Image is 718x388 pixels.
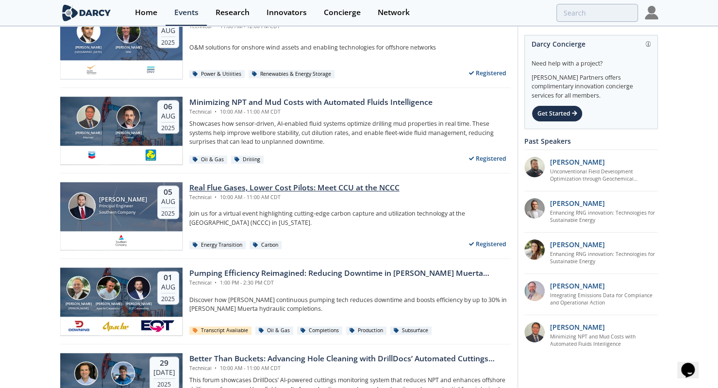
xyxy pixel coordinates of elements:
[97,276,120,300] img: Theron Hoedel
[189,209,511,227] p: Join us for a virtual event highlighting cutting-edge carbon capture and utilization technology a...
[153,358,175,368] div: 29
[189,155,228,164] div: Oil & Gas
[249,70,335,79] div: Renewables & Energy Storage
[60,268,511,336] a: Tim Marvel [PERSON_NAME] [PERSON_NAME] Theron Hoedel [PERSON_NAME] Apache Corporation Charles Dra...
[94,302,124,307] div: [PERSON_NAME]
[189,353,511,365] div: Better Than Buckets: Advancing Hole Cleaning with DrillDocs’ Automated Cuttings Monitoring
[141,320,175,332] img: eqt.com-new1.png
[124,302,154,307] div: [PERSON_NAME]
[135,9,157,17] div: Home
[189,365,511,372] div: Technical 10:00 AM - 11:00 AM CDT
[255,326,294,335] div: Oil & Gas
[390,326,432,335] div: Subsurface
[161,293,175,303] div: 2025
[73,50,103,54] div: [GEOGRAPHIC_DATA]
[77,105,100,129] img: Victor Saet
[465,67,511,79] div: Registered
[99,209,147,216] div: Southern Company
[677,349,708,378] iframe: chat widget
[189,194,400,202] div: Technical 10:00 AM - 11:00 AM CDT
[68,192,96,219] img: John Carroll
[161,283,175,291] div: Aug
[153,368,175,377] div: [DATE]
[267,9,307,17] div: Innovators
[213,365,218,371] span: •
[213,23,218,30] span: •
[67,320,90,332] img: 0a7815bc-3115-464d-a07a-879957af7969
[550,157,605,167] p: [PERSON_NAME]
[86,149,98,161] img: chevron.com.png
[550,198,605,208] p: [PERSON_NAME]
[532,105,583,122] div: Get Started
[189,326,252,335] div: Transcript Available
[524,198,545,219] img: 1fdb2308-3d70-46db-bc64-f6eabefcce4d
[161,26,175,35] div: Aug
[189,108,433,116] div: Technical 10:00 AM - 11:00 AM CDT
[532,68,651,100] div: [PERSON_NAME] Partners offers complimentary innovation concierge services for all members.
[346,326,387,335] div: Production
[524,157,545,177] img: 2k2ez1SvSiOh3gKHmcgF
[524,133,658,150] div: Past Speakers
[60,4,113,21] img: logo-wide.svg
[85,64,98,75] img: 1677164726811-Captura%20de%20pantalla%202023-02-23%20120513.png
[465,152,511,165] div: Registered
[101,320,130,332] img: apachecorp.com.png
[524,281,545,301] img: ed2b4adb-f152-4947-b39b-7b15fa9ececc
[532,52,651,68] div: Need help with a project?
[550,333,658,349] a: Minimizing NPT and Mud Costs with Automated Fluids Intelligence
[74,361,98,385] img: Calvin Holt
[161,207,175,217] div: 2025
[161,187,175,197] div: 05
[465,238,511,250] div: Registered
[99,203,147,209] div: Principal Engineer
[114,50,144,54] div: DNV
[73,45,103,51] div: [PERSON_NAME]
[161,36,175,46] div: 2025
[114,45,144,51] div: [PERSON_NAME]
[216,9,250,17] div: Research
[189,296,511,314] p: Discover how [PERSON_NAME] continuous pumping tech reduces downtime and boosts efficiency by up t...
[99,196,147,203] div: [PERSON_NAME]
[189,182,400,194] div: Real Flue Gases, Lower Cost Pilots: Meet CCU at the NCCC
[556,4,638,22] input: Advanced Search
[550,292,658,307] a: Integrating Emissions Data for Compliance and Operational Action
[73,131,103,136] div: [PERSON_NAME]
[189,119,511,146] p: Showcases how sensor-driven, AI-enabled fluid systems optimize drilling mud properties in real ti...
[60,11,511,79] a: Travis Douville [PERSON_NAME] [GEOGRAPHIC_DATA] Morgan Putnam [PERSON_NAME] DNV 07 Aug 2025 Wind ...
[250,241,282,250] div: Carbon
[189,70,245,79] div: Power & Utilities
[646,41,651,47] img: information.svg
[213,194,218,201] span: •
[213,108,218,115] span: •
[550,322,605,332] p: [PERSON_NAME]
[60,182,511,250] a: John Carroll [PERSON_NAME] Principal Engineer Southern Company 05 Aug 2025 Real Flue Gases, Lower...
[117,19,140,43] img: Morgan Putnam
[189,241,246,250] div: Energy Transition
[145,64,157,75] img: fd4d9e3c-8c73-4c0b-962d-0d5469c923e5
[60,97,511,165] a: Victor Saet [PERSON_NAME] Absmart Brahim Ghrissi [PERSON_NAME] Chevron 06 Aug 2025 Minimizing NPT...
[189,268,511,279] div: Pumping Efficiency Reimagined: Reducing Downtime in [PERSON_NAME] Muerta Completions
[174,9,199,17] div: Events
[117,105,140,129] img: Brahim Ghrissi
[324,9,361,17] div: Concierge
[161,122,175,132] div: 2025
[114,131,144,136] div: [PERSON_NAME]
[94,306,124,310] div: Apache Corporation
[73,135,103,139] div: Absmart
[114,135,144,139] div: Chevron
[77,19,100,43] img: Travis Douville
[550,168,658,184] a: Unconventional Field Development Optimization through Geochemical Fingerprinting Technology
[145,149,157,161] img: 50d6a6df-976e-41f3-bad7-d4b68cf9db25
[189,97,433,108] div: Minimizing NPT and Mud Costs with Automated Fluids Intelligence
[378,9,410,17] div: Network
[213,279,218,286] span: •
[231,155,264,164] div: Drilling
[124,306,154,310] div: EQT Corporation
[297,326,343,335] div: Completions
[532,35,651,52] div: Darcy Concierge
[67,276,90,300] img: Tim Marvel
[161,112,175,120] div: Aug
[127,276,150,300] img: Charles Drake
[115,235,127,246] img: 1616523795096-Southern%20Company.png
[64,306,94,310] div: [PERSON_NAME]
